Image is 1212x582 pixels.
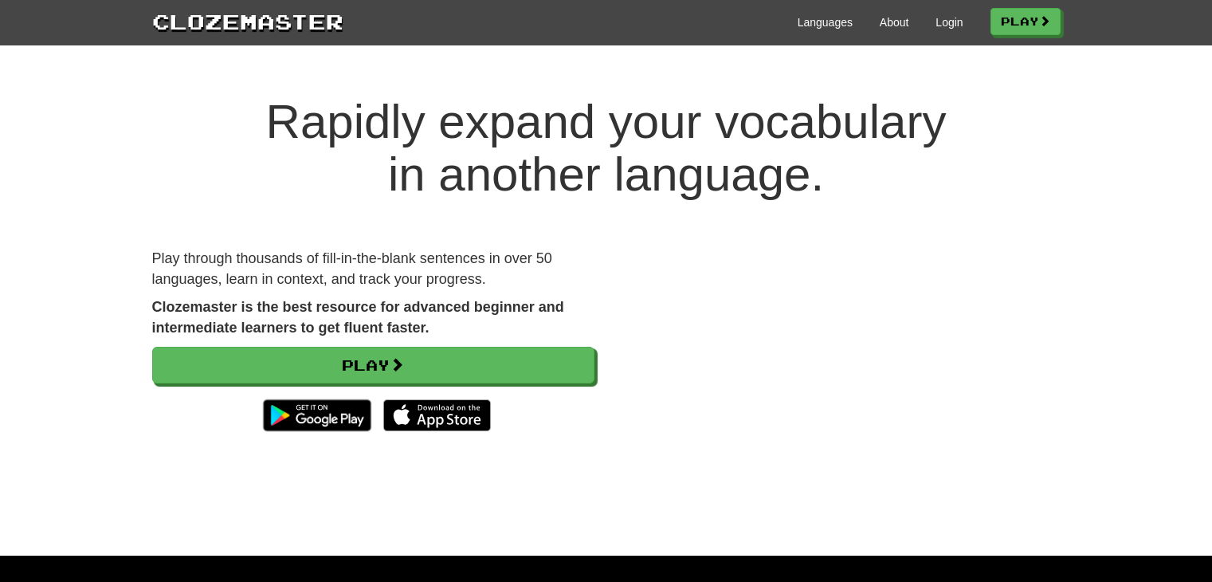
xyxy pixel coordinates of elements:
a: Login [935,14,963,30]
p: Play through thousands of fill-in-the-blank sentences in over 50 languages, learn in context, and... [152,249,594,289]
img: Get it on Google Play [255,391,379,439]
a: Play [152,347,594,383]
a: Play [990,8,1061,35]
img: Download_on_the_App_Store_Badge_US-UK_135x40-25178aeef6eb6b83b96f5f2d004eda3bffbb37122de64afbaef7... [383,399,491,431]
a: Languages [798,14,853,30]
strong: Clozemaster is the best resource for advanced beginner and intermediate learners to get fluent fa... [152,299,564,336]
a: Clozemaster [152,6,343,36]
a: About [880,14,909,30]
